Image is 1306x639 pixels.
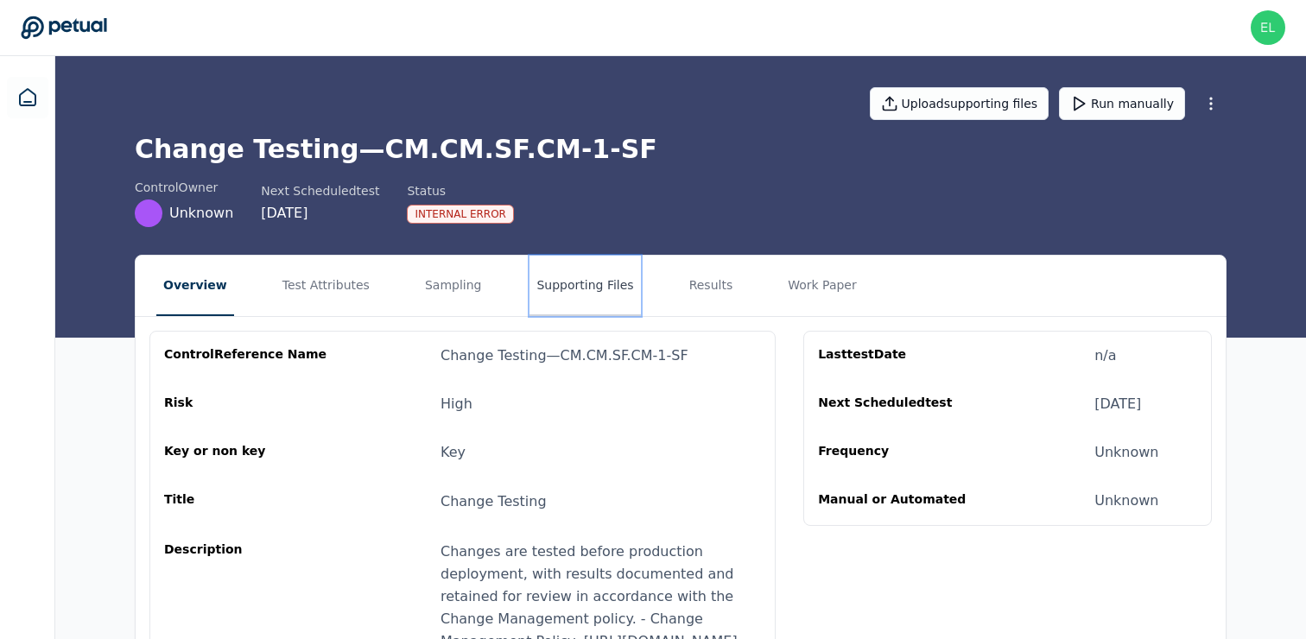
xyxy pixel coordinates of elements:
[418,256,489,316] button: Sampling
[135,134,1227,165] h1: Change Testing — CM.CM.SF.CM-1-SF
[1094,442,1158,463] div: Unknown
[156,256,234,316] button: Overview
[441,345,688,366] div: Change Testing — CM.CM.SF.CM-1-SF
[261,182,379,199] div: Next Scheduled test
[261,203,379,224] div: [DATE]
[1195,88,1227,119] button: More Options
[529,256,640,316] button: Supporting Files
[7,77,48,118] a: Dashboard
[441,442,466,463] div: Key
[1094,490,1158,511] div: Unknown
[21,16,107,40] a: Go to Dashboard
[818,394,984,414] div: Next Scheduled test
[818,345,984,366] div: Last test Date
[870,87,1049,120] button: Uploadsupporting files
[818,442,984,463] div: Frequency
[276,256,377,316] button: Test Attributes
[1094,394,1141,414] div: [DATE]
[441,394,472,414] div: High
[136,256,1226,316] nav: Tabs
[407,205,514,224] div: Internal Error
[781,256,864,316] button: Work Paper
[135,179,233,196] div: control Owner
[407,182,514,199] div: Status
[682,256,740,316] button: Results
[164,490,330,513] div: Title
[164,394,330,414] div: Risk
[164,442,330,463] div: Key or non key
[1094,345,1116,366] div: n/a
[1251,10,1285,45] img: eliot+arm@petual.ai
[164,345,330,366] div: control Reference Name
[1059,87,1185,120] button: Run manually
[818,490,984,511] div: Manual or Automated
[441,493,547,509] span: Change Testing
[169,203,233,224] span: Unknown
